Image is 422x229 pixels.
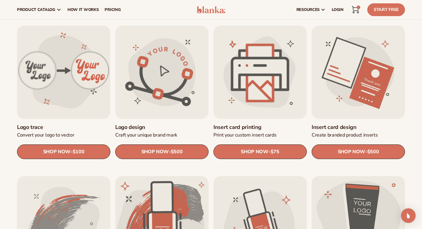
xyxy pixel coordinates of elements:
[213,144,307,159] a: SHOP NOW- $75
[17,124,110,131] a: Logo trace
[213,124,307,131] a: Insert card printing
[17,144,110,159] a: SHOP NOW- $100
[141,149,169,154] span: SHOP NOW
[115,144,209,159] a: SHOP NOW- $500
[332,7,344,12] span: LOGIN
[312,124,405,131] a: Insert card design
[367,3,405,16] a: Start Free
[271,149,279,155] span: $75
[401,208,416,223] div: Open Intercom Messenger
[338,149,365,154] span: SHOP NOW
[115,124,209,131] a: Logo design
[67,7,99,12] span: How It Works
[43,149,71,154] span: SHOP NOW
[367,149,379,155] span: $500
[241,149,268,154] span: SHOP NOW
[73,149,85,155] span: $100
[197,6,225,13] img: logo
[105,7,121,12] span: pricing
[312,144,405,159] a: SHOP NOW- $500
[171,149,183,155] span: $500
[296,7,320,12] span: resources
[17,7,55,12] span: product catalog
